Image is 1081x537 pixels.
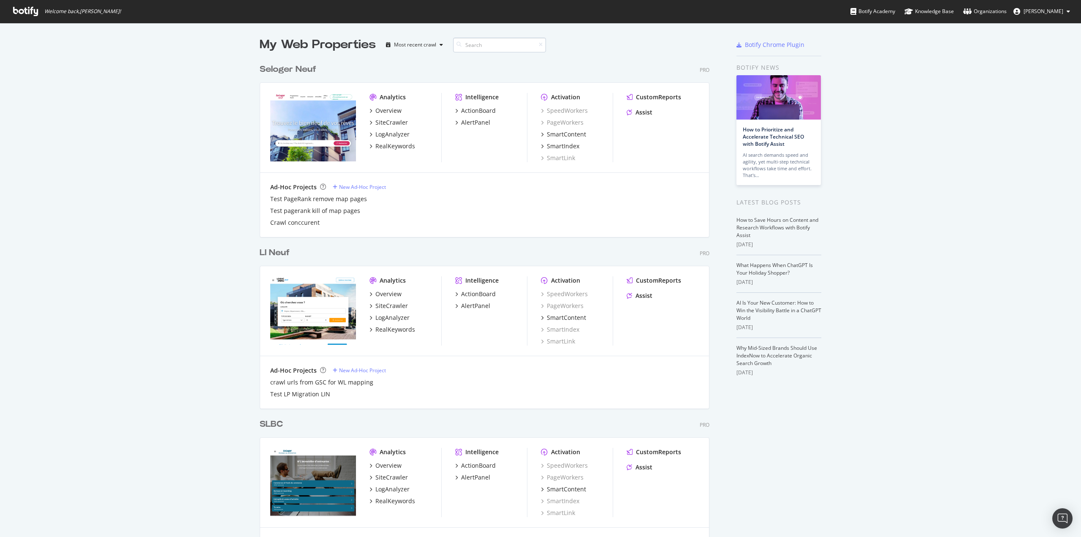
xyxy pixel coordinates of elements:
[260,247,290,259] div: LI Neuf
[369,130,410,139] a: LogAnalyzer
[461,106,496,115] div: ActionBoard
[541,118,584,127] a: PageWorkers
[736,262,813,276] a: What Happens When ChatGPT Is Your Holiday Shopper?
[736,369,821,376] div: [DATE]
[375,302,408,310] div: SiteCrawler
[333,183,386,191] a: New Ad-Hoc Project
[260,36,376,53] div: My Web Properties
[904,7,954,16] div: Knowledge Base
[745,41,804,49] div: Botify Chrome Plugin
[260,63,320,76] a: Seloger Neuf
[963,7,1007,16] div: Organizations
[375,142,415,150] div: RealKeywords
[375,497,415,505] div: RealKeywords
[270,366,317,375] div: Ad-Hoc Projects
[627,108,652,117] a: Assist
[270,195,367,203] a: Test PageRank remove map pages
[270,276,356,345] img: neuf.logic-immo.com
[1007,5,1077,18] button: [PERSON_NAME]
[455,473,490,482] a: AlertPanel
[627,463,652,472] a: Assist
[375,130,410,139] div: LogAnalyzer
[369,485,410,493] a: LogAnalyzer
[541,142,579,150] a: SmartIndex
[627,276,681,285] a: CustomReports
[394,42,436,47] div: Most recent crawl
[270,378,373,387] a: crawl urls from GSC for WL mapping
[736,41,804,49] a: Botify Chrome Plugin
[461,302,490,310] div: AlertPanel
[541,302,584,310] a: PageWorkers
[375,461,402,470] div: Overview
[465,276,499,285] div: Intelligence
[736,299,821,322] a: AI Is Your New Customer: How to Win the Visibility Battle in a ChatGPT World
[547,313,586,322] div: SmartContent
[636,448,681,456] div: CustomReports
[270,207,360,215] a: Test pagerank kill of map pages
[260,418,283,431] div: SLBC
[736,278,821,286] div: [DATE]
[627,93,681,101] a: CustomReports
[455,106,496,115] a: ActionBoard
[453,38,546,52] input: Search
[380,448,406,456] div: Analytics
[541,473,584,482] a: PageWorkers
[736,63,821,72] div: Botify news
[461,118,490,127] div: AlertPanel
[375,313,410,322] div: LogAnalyzer
[455,118,490,127] a: AlertPanel
[736,344,817,367] a: Why Mid-Sized Brands Should Use IndexNow to Accelerate Organic Search Growth
[541,130,586,139] a: SmartContent
[333,367,386,374] a: New Ad-Hoc Project
[541,290,588,298] a: SpeedWorkers
[369,290,402,298] a: Overview
[369,473,408,482] a: SiteCrawler
[270,218,320,227] a: Crawl conccurent
[375,118,408,127] div: SiteCrawler
[541,337,575,346] a: SmartLink
[850,7,895,16] div: Botify Academy
[541,497,579,505] a: SmartIndex
[369,497,415,505] a: RealKeywords
[369,106,402,115] a: Overview
[375,290,402,298] div: Overview
[541,325,579,334] a: SmartIndex
[551,93,580,101] div: Activation
[375,106,402,115] div: Overview
[700,66,709,74] div: Pro
[339,367,386,374] div: New Ad-Hoc Project
[541,154,575,162] a: SmartLink
[1052,508,1073,529] div: Open Intercom Messenger
[736,198,821,207] div: Latest Blog Posts
[270,390,330,398] a: Test LP Migration LIN
[541,461,588,470] div: SpeedWorkers
[700,421,709,428] div: Pro
[461,290,496,298] div: ActionBoard
[700,250,709,257] div: Pro
[369,142,415,150] a: RealKeywords
[627,448,681,456] a: CustomReports
[743,126,804,147] a: How to Prioritize and Accelerate Technical SEO with Botify Assist
[380,276,406,285] div: Analytics
[541,485,586,493] a: SmartContent
[541,106,588,115] a: SpeedWorkers
[455,290,496,298] a: ActionBoard
[551,448,580,456] div: Activation
[375,473,408,482] div: SiteCrawler
[541,509,575,517] a: SmartLink
[44,8,121,15] span: Welcome back, [PERSON_NAME] !
[636,463,652,472] div: Assist
[375,325,415,334] div: RealKeywords
[465,93,499,101] div: Intelligence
